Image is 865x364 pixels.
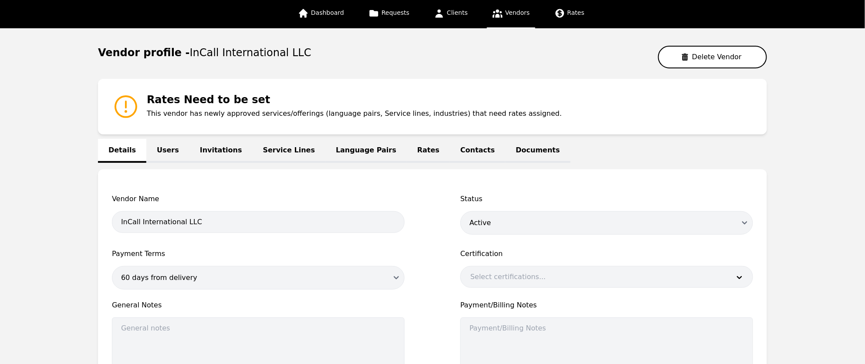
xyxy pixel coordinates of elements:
[98,47,311,59] h1: Vendor profile -
[112,249,405,259] span: Payment Terms
[505,9,530,16] span: Vendors
[112,194,405,204] span: Vendor Name
[147,108,562,119] p: This vendor has newly approved services/offerings (language pairs, Service lines, industries) tha...
[460,249,753,259] label: Certification
[112,300,405,310] span: General Notes
[460,300,753,310] span: Payment/Billing Notes
[407,139,450,163] a: Rates
[147,93,562,107] h4: Rates Need to be set
[253,139,326,163] a: Service Lines
[190,47,311,59] span: InCall International LLC
[189,139,253,163] a: Invitations
[450,139,505,163] a: Contacts
[568,9,585,16] span: Rates
[447,9,468,16] span: Clients
[146,139,189,163] a: Users
[311,9,344,16] span: Dashboard
[658,46,767,68] button: Delete Vendor
[382,9,409,16] span: Requests
[325,139,407,163] a: Language Pairs
[112,211,405,233] input: Vendor name
[505,139,570,163] a: Documents
[460,194,753,204] span: Status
